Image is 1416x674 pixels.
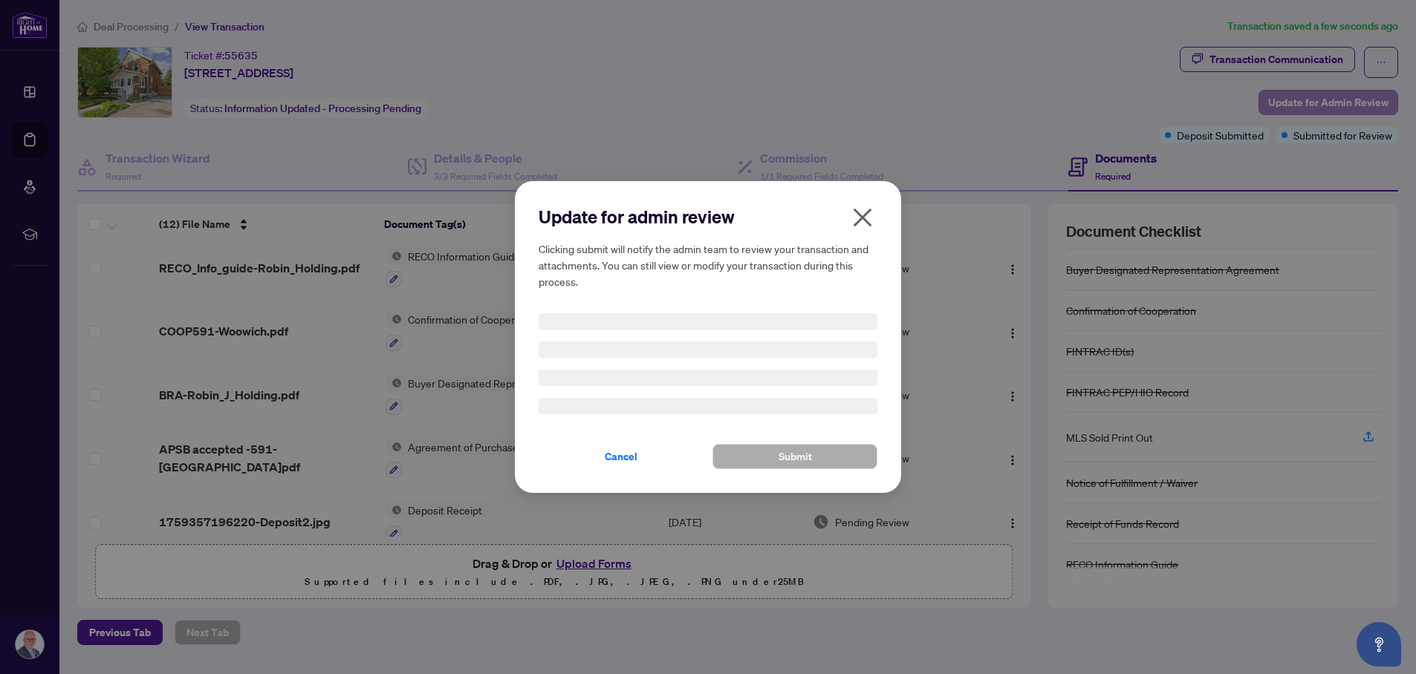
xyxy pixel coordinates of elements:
[539,444,704,469] button: Cancel
[539,241,877,289] h5: Clicking submit will notify the admin team to review your transaction and attachments. You can st...
[539,205,877,229] h2: Update for admin review
[851,206,874,229] span: close
[1357,622,1401,667] button: Open asap
[605,445,637,468] span: Cancel
[712,444,877,469] button: Submit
